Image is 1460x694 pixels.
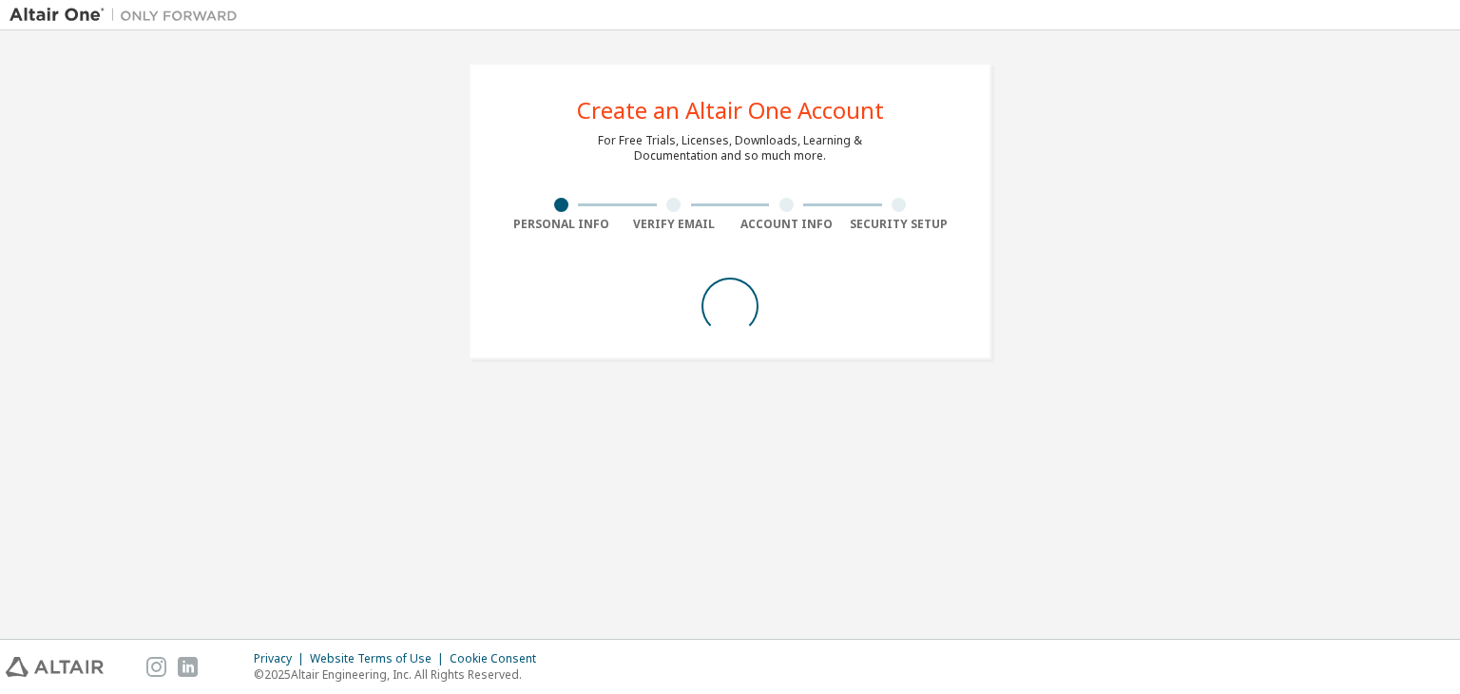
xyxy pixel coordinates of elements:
[254,666,547,683] p: © 2025 Altair Engineering, Inc. All Rights Reserved.
[577,99,884,122] div: Create an Altair One Account
[146,657,166,677] img: instagram.svg
[254,651,310,666] div: Privacy
[843,217,956,232] div: Security Setup
[6,657,104,677] img: altair_logo.svg
[178,657,198,677] img: linkedin.svg
[598,133,862,164] div: For Free Trials, Licenses, Downloads, Learning & Documentation and so much more.
[505,217,618,232] div: Personal Info
[10,6,247,25] img: Altair One
[730,217,843,232] div: Account Info
[618,217,731,232] div: Verify Email
[310,651,450,666] div: Website Terms of Use
[450,651,547,666] div: Cookie Consent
